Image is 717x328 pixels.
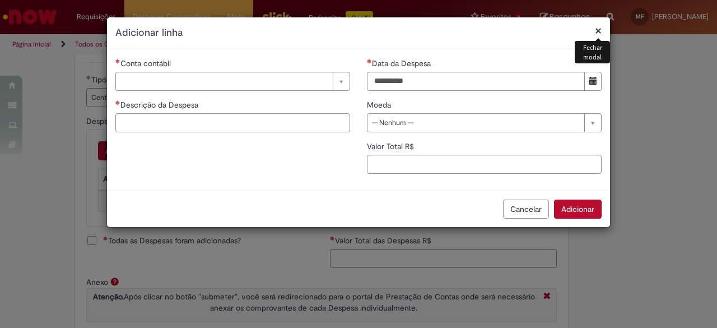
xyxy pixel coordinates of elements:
[115,59,120,63] span: Necessários
[372,114,579,132] span: -- Nenhum --
[115,113,350,132] input: Descrição da Despesa
[120,100,201,110] span: Descrição da Despesa
[554,200,602,219] button: Adicionar
[115,100,120,105] span: Necessários
[503,200,549,219] button: Cancelar
[367,155,602,174] input: Valor Total R$
[367,72,585,91] input: Data da Despesa
[367,141,416,151] span: Valor Total R$
[115,26,602,40] h2: Adicionar linha
[595,25,602,36] button: Fechar modal
[372,58,433,68] span: Data da Despesa
[367,59,372,63] span: Necessários
[575,41,610,63] div: Fechar modal
[115,72,350,91] a: Limpar campo Conta contábil
[367,100,393,110] span: Moeda
[584,72,602,91] button: Mostrar calendário para Data da Despesa
[120,58,173,68] span: Necessários - Conta contábil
